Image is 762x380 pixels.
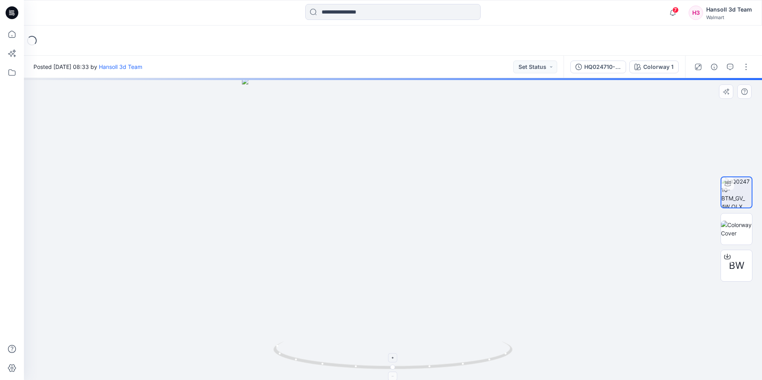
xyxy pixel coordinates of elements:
[99,63,142,70] a: Hansoll 3d Team
[706,14,752,20] div: Walmart
[643,63,674,71] div: Colorway 1
[706,5,752,14] div: Hansoll 3d Team
[689,6,703,20] div: H3
[721,177,752,208] img: HQ024710-BTM_GV_ AW OLX CORE FLEECE TOP & SHORT SET_PLUS
[570,61,626,73] button: HQ024710-BTM_GV_ AW OLX CORE FLEECE TOP & SHORT SET_PLUS
[629,61,679,73] button: Colorway 1
[721,221,752,237] img: Colorway Cover
[584,63,621,71] div: HQ024710-BTM_GV_ AW OLX CORE FLEECE TOP & SHORT SET_PLUS
[33,63,142,71] span: Posted [DATE] 08:33 by
[672,7,679,13] span: 7
[729,259,744,273] span: BW
[708,61,721,73] button: Details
